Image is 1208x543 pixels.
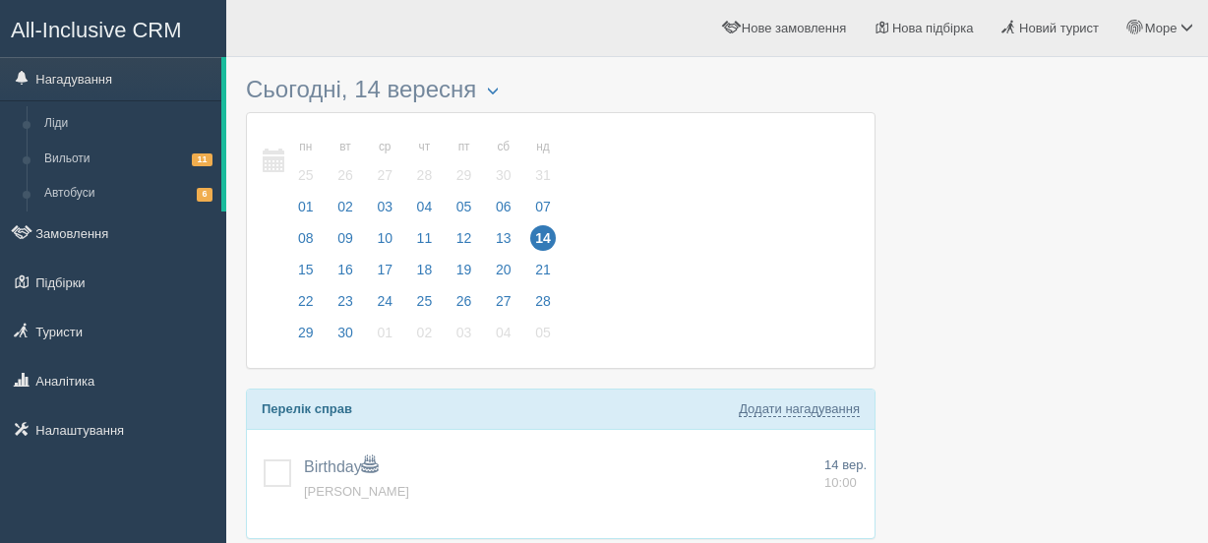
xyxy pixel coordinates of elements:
a: 21 [524,259,557,290]
span: 08 [293,225,319,251]
a: пт 29 [446,128,483,196]
span: 11 [412,225,438,251]
span: 10 [372,225,397,251]
span: 17 [372,257,397,282]
span: 25 [293,162,319,188]
a: 17 [366,259,403,290]
a: 02 [406,322,444,353]
a: 25 [406,290,444,322]
span: 01 [293,194,319,219]
span: All-Inclusive CRM [11,18,182,42]
a: 06 [485,196,522,227]
a: 29 [287,322,325,353]
a: нд 31 [524,128,557,196]
span: 24 [372,288,397,314]
a: Додати нагадування [739,401,860,417]
span: 18 [412,257,438,282]
span: 20 [491,257,516,282]
a: вт 26 [327,128,364,196]
a: 01 [287,196,325,227]
a: Вильоти11 [35,142,221,177]
a: 26 [446,290,483,322]
span: 27 [372,162,397,188]
a: 11 [406,227,444,259]
a: 09 [327,227,364,259]
a: 08 [287,227,325,259]
span: 19 [452,257,477,282]
a: 27 [485,290,522,322]
a: 19 [446,259,483,290]
span: 30 [491,162,516,188]
span: 01 [372,320,397,345]
span: 26 [452,288,477,314]
a: 22 [287,290,325,322]
a: сб 30 [485,128,522,196]
span: 29 [452,162,477,188]
small: ср [372,139,397,155]
span: 25 [412,288,438,314]
span: 28 [530,288,556,314]
span: 28 [412,162,438,188]
span: Нове замовлення [742,21,846,35]
span: 14 вер. [824,457,867,472]
a: 24 [366,290,403,322]
span: 03 [372,194,397,219]
span: 29 [293,320,319,345]
span: Новий турист [1019,21,1099,35]
span: 05 [530,320,556,345]
a: 20 [485,259,522,290]
a: 30 [327,322,364,353]
span: 04 [412,194,438,219]
a: 14 [524,227,557,259]
span: 03 [452,320,477,345]
small: пт [452,139,477,155]
a: чт 28 [406,128,444,196]
a: 23 [327,290,364,322]
a: [PERSON_NAME] [304,484,409,499]
a: 18 [406,259,444,290]
a: ср 27 [366,128,403,196]
span: 13 [491,225,516,251]
a: 04 [406,196,444,227]
span: 31 [530,162,556,188]
b: Перелік справ [262,401,352,416]
span: 22 [293,288,319,314]
span: 21 [530,257,556,282]
a: Автобуси6 [35,176,221,211]
span: 09 [332,225,358,251]
span: 05 [452,194,477,219]
span: 23 [332,288,358,314]
a: 04 [485,322,522,353]
small: вт [332,139,358,155]
span: Нова підбірка [892,21,974,35]
span: 27 [491,288,516,314]
a: 02 [327,196,364,227]
small: сб [491,139,516,155]
a: 13 [485,227,522,259]
span: 06 [491,194,516,219]
span: 10:00 [824,475,857,490]
a: 14 вер. 10:00 [824,456,867,493]
a: All-Inclusive CRM [1,1,225,55]
a: 28 [524,290,557,322]
span: 26 [332,162,358,188]
h3: Сьогодні, 14 вересня [246,77,876,102]
span: 07 [530,194,556,219]
a: 05 [446,196,483,227]
span: 15 [293,257,319,282]
a: 01 [366,322,403,353]
span: 30 [332,320,358,345]
a: 03 [366,196,403,227]
small: нд [530,139,556,155]
span: 02 [332,194,358,219]
a: 16 [327,259,364,290]
a: 10 [366,227,403,259]
a: Ліди [35,106,221,142]
span: Море [1145,21,1178,35]
span: 02 [412,320,438,345]
a: 07 [524,196,557,227]
span: 14 [530,225,556,251]
a: Birthday [304,458,378,475]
